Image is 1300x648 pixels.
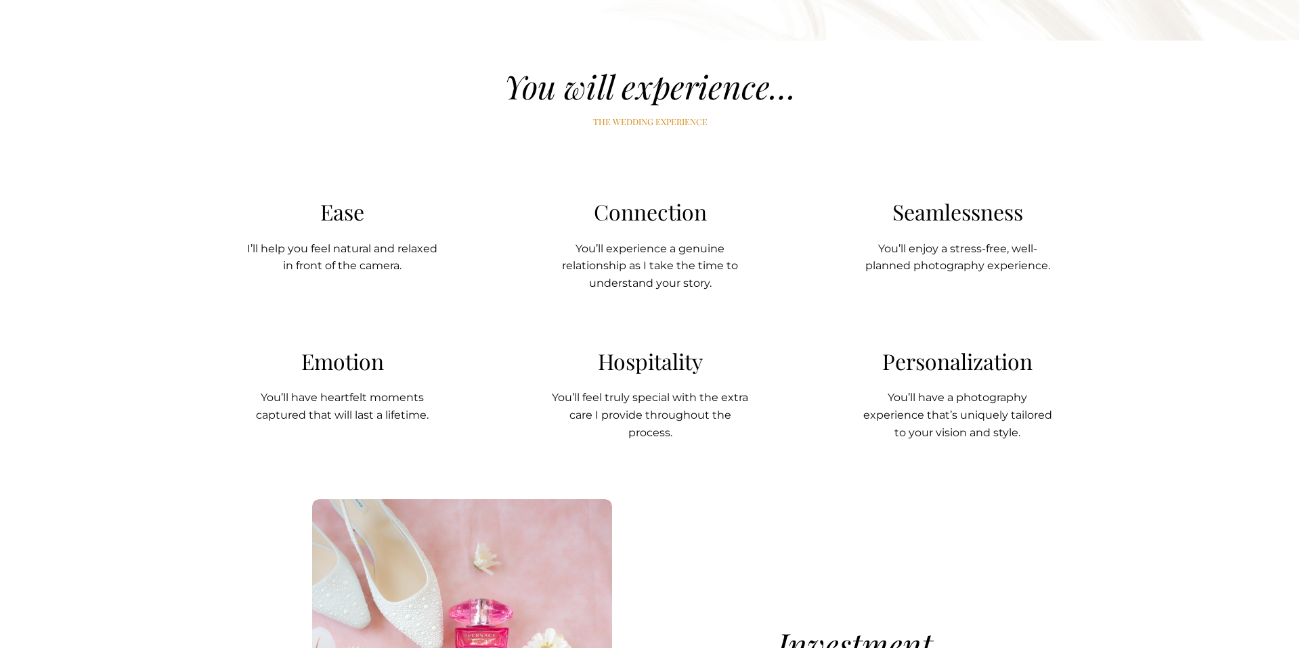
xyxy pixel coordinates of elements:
[551,389,749,441] p: You’ll feel truly special with the extra care I provide throughout the process.
[859,197,1056,226] h3: Seamlessness
[244,346,441,375] h3: Emotion
[244,197,441,226] h3: Ease
[244,389,441,423] p: You’ll have heartfelt moments captured that will last a lifetime.
[504,64,796,108] em: You will experience…
[593,116,708,127] span: THE WEDDING EXPERIENCE
[859,346,1056,375] h3: Personalization
[244,240,441,275] p: I’ll help you feel natural and relaxed in front of the camera.
[859,389,1056,441] p: You’ll have a photography experience that’s uniquely tailored to your vision and style.
[551,197,749,226] h3: Connection
[551,240,749,292] p: You’ll experience a genuine relationship as I take the time to understand your story.
[859,240,1056,275] p: You’ll enjoy a stress-free, well-planned photography experience.
[551,346,749,375] h3: Hospitality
